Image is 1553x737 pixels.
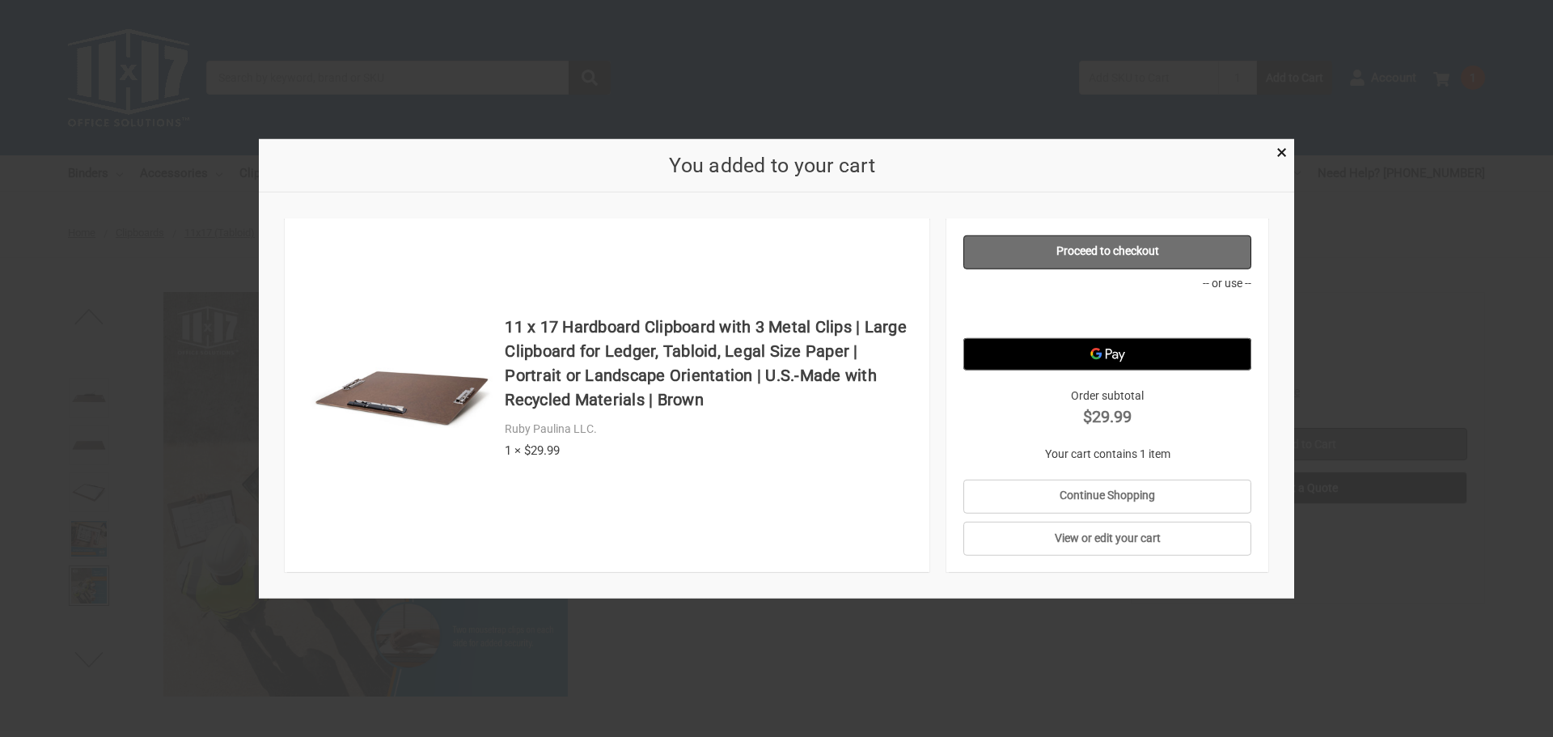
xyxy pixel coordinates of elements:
a: Close [1273,142,1290,159]
a: Proceed to checkout [963,235,1252,269]
iframe: PayPal-paypal [963,297,1252,329]
a: Continue Shopping [963,479,1252,513]
button: Google Pay [963,337,1252,370]
h2: You added to your cart [285,150,1260,180]
img: 17x11 Clipboard Hardboard Panel Featuring 3 Clips Brown [310,302,497,489]
span: × [1276,141,1287,164]
div: 1 × $29.99 [505,441,912,460]
p: Your cart contains 1 item [963,445,1252,462]
div: Ruby Paulina LLC. [505,421,912,438]
p: -- or use -- [963,274,1252,291]
h4: 11 x 17 Hardboard Clipboard with 3 Metal Clips | Large Clipboard for Ledger, Tabloid, Legal Size ... [505,315,912,412]
div: Order subtotal [963,387,1252,428]
strong: $29.99 [963,404,1252,428]
a: View or edit your cart [963,522,1252,556]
